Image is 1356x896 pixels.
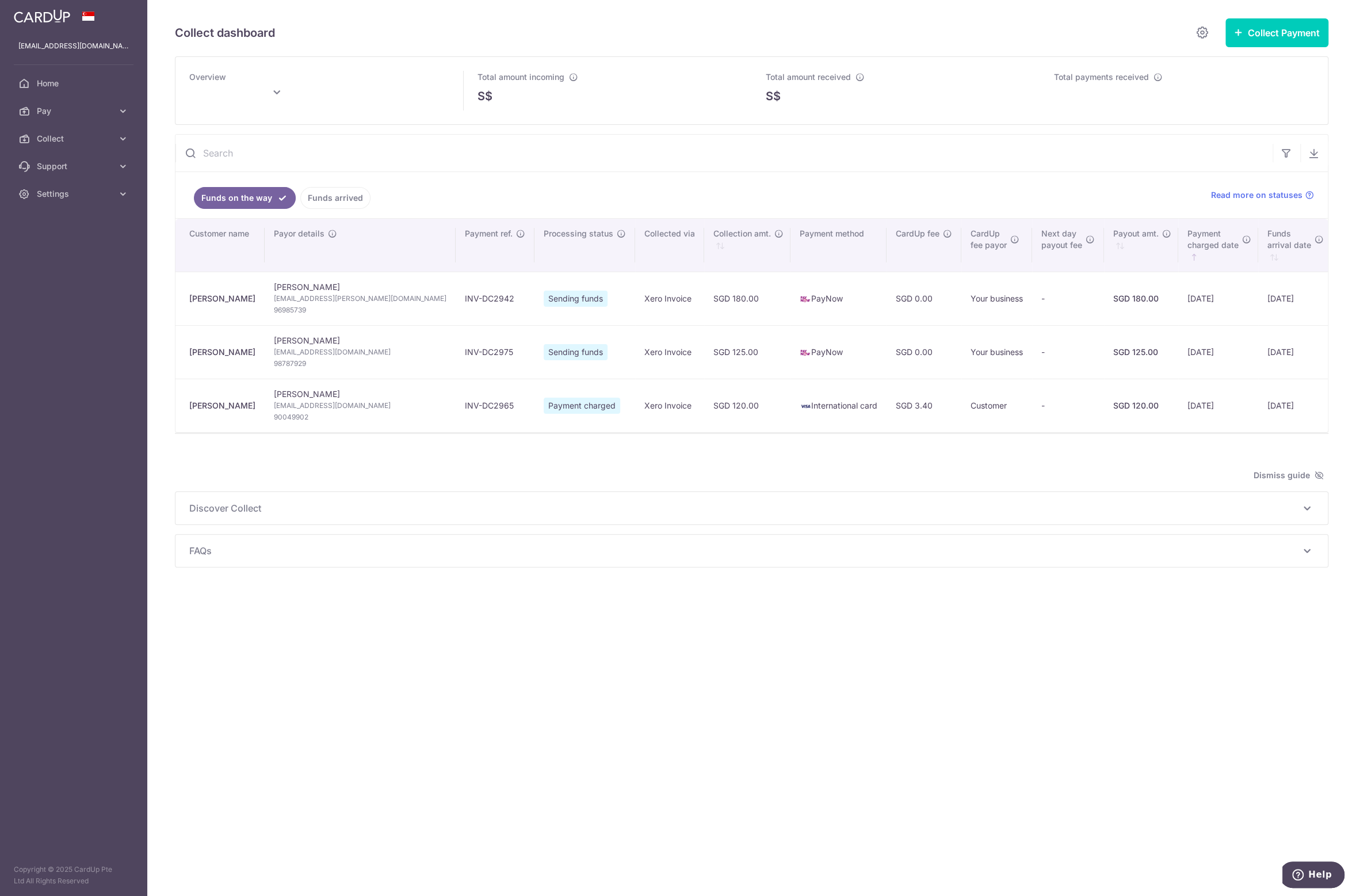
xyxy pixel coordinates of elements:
[544,228,613,239] span: Processing status
[175,24,275,42] h5: Collect dashboard
[961,379,1032,432] td: Customer
[1041,228,1082,251] span: Next day payout fee
[635,272,704,325] td: Xero Invoice
[1282,861,1344,890] iframe: Opens a widget where you can find more information
[1178,379,1258,432] td: [DATE]
[1178,272,1258,325] td: [DATE]
[713,228,771,239] span: Collection amt.
[1258,219,1331,272] th: Fundsarrival date : activate to sort column ascending
[800,401,811,412] img: visa-sm-192604c4577d2d35970c8ed26b86981c2741ebd56154ab54ad91a526f0f24972.png
[37,188,113,200] span: Settings
[1032,379,1104,432] td: -
[1187,228,1239,251] span: Payment charged date
[14,9,70,23] img: CardUp
[1267,228,1311,251] span: Funds arrival date
[189,501,1300,515] span: Discover Collect
[1032,272,1104,325] td: -
[635,379,704,432] td: Xero Invoice
[478,72,564,82] span: Total amount incoming
[961,219,1032,272] th: CardUpfee payor
[1211,189,1314,201] a: Read more on statuses
[274,400,446,411] span: [EMAIL_ADDRESS][DOMAIN_NAME]
[478,87,492,105] span: S$
[1258,272,1331,325] td: [DATE]
[1032,219,1104,272] th: Next daypayout fee
[300,187,370,209] a: Funds arrived
[456,379,534,432] td: INV-DC2965
[887,272,961,325] td: SGD 0.00
[790,379,887,432] td: International card
[887,325,961,379] td: SGD 0.00
[1113,400,1169,411] div: SGD 120.00
[1258,379,1331,432] td: [DATE]
[189,346,255,358] div: [PERSON_NAME]
[18,40,129,52] p: [EMAIL_ADDRESS][DOMAIN_NAME]
[887,219,961,272] th: CardUp fee
[544,344,608,360] span: Sending funds
[189,293,255,304] div: [PERSON_NAME]
[544,291,608,307] span: Sending funds
[704,325,790,379] td: SGD 125.00
[274,358,446,369] span: 98787929
[26,8,49,18] span: Help
[971,228,1007,251] span: CardUp fee payor
[274,304,446,316] span: 96985739
[704,379,790,432] td: SGD 120.00
[1104,219,1178,272] th: Payout amt. : activate to sort column ascending
[704,219,790,272] th: Collection amt. : activate to sort column ascending
[189,501,1314,515] p: Discover Collect
[265,272,456,325] td: [PERSON_NAME]
[790,219,887,272] th: Payment method
[1113,346,1169,358] div: SGD 125.00
[1113,228,1159,239] span: Payout amt.
[265,219,456,272] th: Payor details
[274,293,446,304] span: [EMAIL_ADDRESS][PERSON_NAME][DOMAIN_NAME]
[800,347,811,359] img: paynow-md-4fe65508ce96feda548756c5ee0e473c78d4820b8ea51387c6e4ad89e58a5e61.png
[194,187,296,209] a: Funds on the way
[1178,219,1258,272] th: Paymentcharged date : activate to sort column ascending
[456,219,534,272] th: Payment ref.
[189,72,226,82] span: Overview
[37,161,113,172] span: Support
[704,272,790,325] td: SGD 180.00
[790,325,887,379] td: PayNow
[456,325,534,379] td: INV-DC2975
[1113,293,1169,304] div: SGD 180.00
[1211,189,1302,201] span: Read more on statuses
[1258,325,1331,379] td: [DATE]
[800,293,811,305] img: paynow-md-4fe65508ce96feda548756c5ee0e473c78d4820b8ea51387c6e4ad89e58a5e61.png
[37,133,113,144] span: Collect
[189,544,1300,558] span: FAQs
[265,325,456,379] td: [PERSON_NAME]
[1032,325,1104,379] td: -
[1254,468,1324,482] span: Dismiss guide
[961,272,1032,325] td: Your business
[1178,325,1258,379] td: [DATE]
[274,411,446,423] span: 90049902
[896,228,939,239] span: CardUp fee
[635,219,704,272] th: Collected via
[37,105,113,117] span: Pay
[790,272,887,325] td: PayNow
[265,379,456,432] td: [PERSON_NAME]
[1053,72,1148,82] span: Total payments received
[37,78,113,89] span: Home
[766,87,781,105] span: S$
[456,272,534,325] td: INV-DC2942
[175,135,1273,171] input: Search
[1225,18,1328,47] button: Collect Payment
[534,219,635,272] th: Processing status
[274,228,324,239] span: Payor details
[189,544,1314,558] p: FAQs
[175,219,265,272] th: Customer name
[766,72,851,82] span: Total amount received
[544,398,620,414] span: Payment charged
[189,400,255,411] div: [PERSON_NAME]
[274,346,446,358] span: [EMAIL_ADDRESS][DOMAIN_NAME]
[887,379,961,432] td: SGD 3.40
[961,325,1032,379] td: Your business
[635,325,704,379] td: Xero Invoice
[465,228,513,239] span: Payment ref.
